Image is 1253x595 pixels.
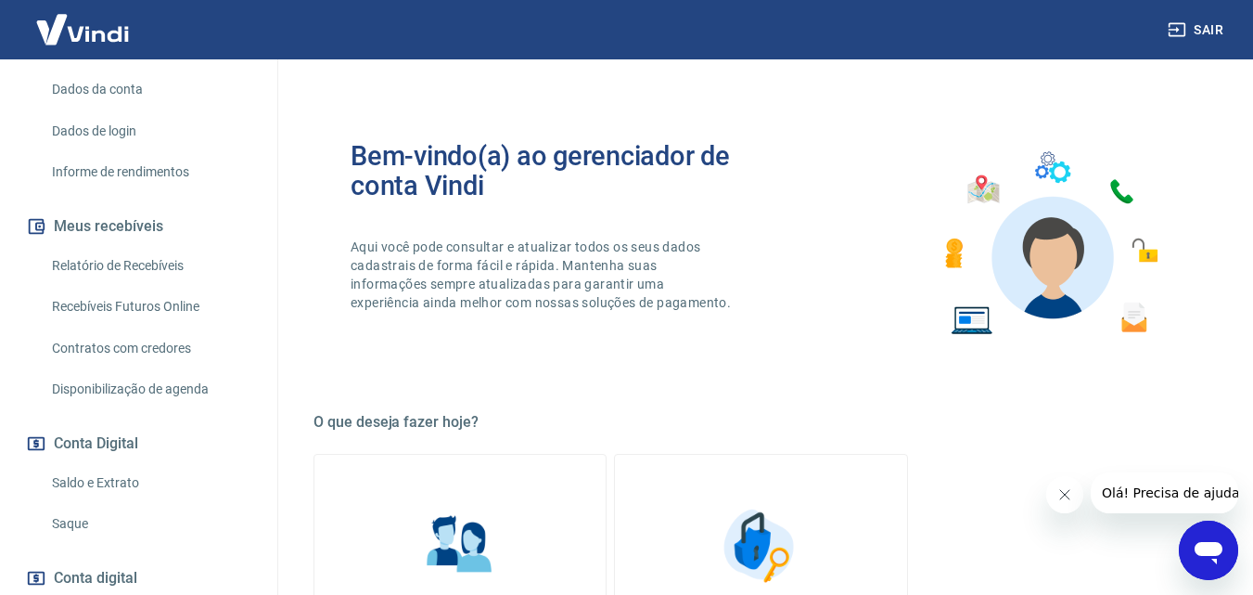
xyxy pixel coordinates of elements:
[45,112,255,150] a: Dados de login
[22,206,255,247] button: Meus recebíveis
[45,330,255,368] a: Contratos com credores
[11,13,156,28] span: Olá! Precisa de ajuda?
[22,1,143,58] img: Vindi
[414,499,506,592] img: Informações pessoais
[54,565,137,591] span: Conta digital
[22,423,255,464] button: Conta Digital
[1046,476,1083,513] iframe: Fechar mensagem
[45,71,255,109] a: Dados da conta
[1179,521,1238,580] iframe: Botão para abrir a janela de mensagens
[45,247,255,285] a: Relatório de Recebíveis
[1164,13,1231,47] button: Sair
[313,413,1208,432] h5: O que deseja fazer hoje?
[351,238,735,312] p: Aqui você pode consultar e atualizar todos os seus dados cadastrais de forma fácil e rápida. Mant...
[45,153,255,191] a: Informe de rendimentos
[928,141,1171,346] img: Imagem de um avatar masculino com diversos icones exemplificando as funcionalidades do gerenciado...
[45,505,255,543] a: Saque
[1091,472,1238,513] iframe: Mensagem da empresa
[45,288,255,326] a: Recebíveis Futuros Online
[714,499,807,592] img: Segurança
[45,370,255,408] a: Disponibilização de agenda
[351,141,761,200] h2: Bem-vindo(a) ao gerenciador de conta Vindi
[45,464,255,502] a: Saldo e Extrato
